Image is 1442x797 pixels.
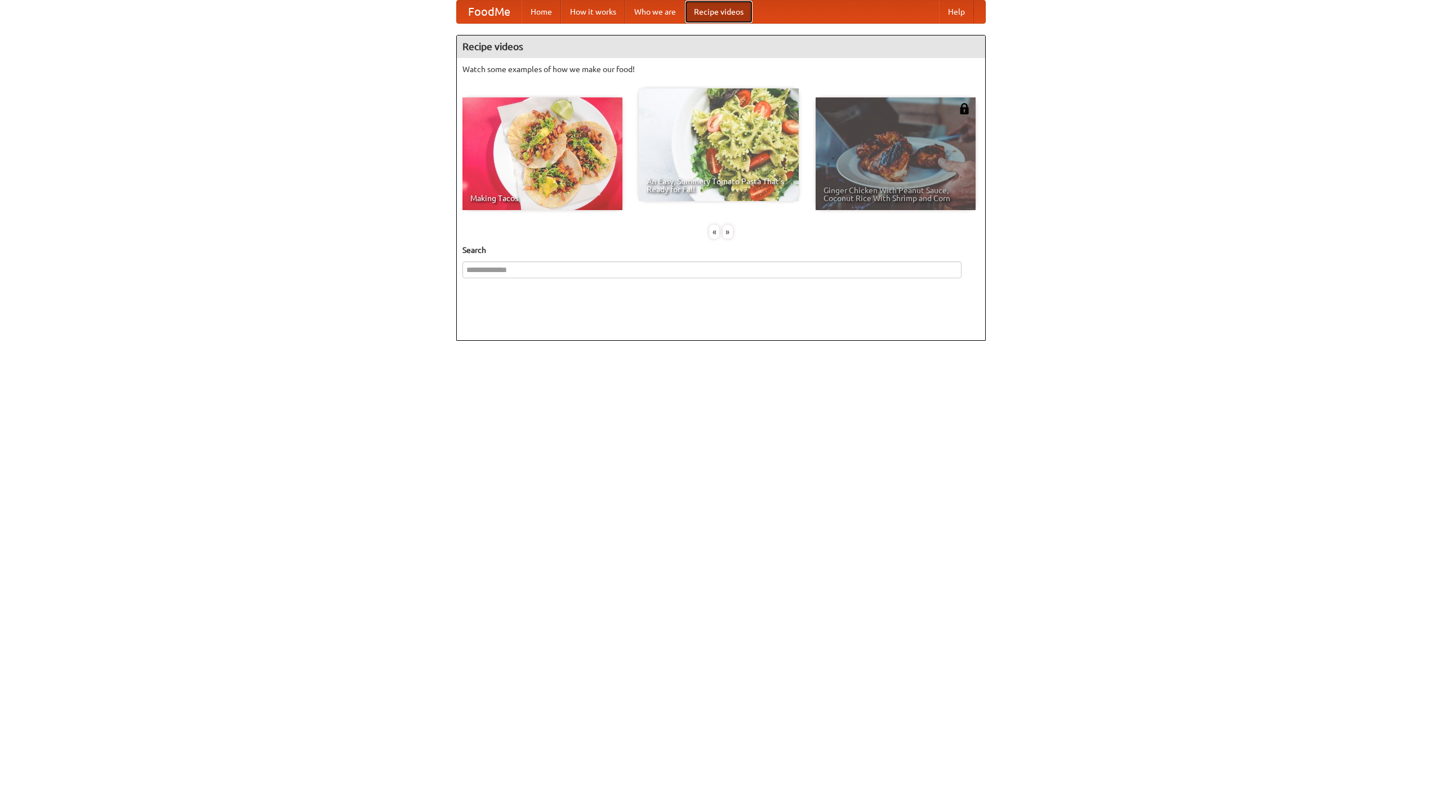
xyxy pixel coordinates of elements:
a: FoodMe [457,1,522,23]
a: Recipe videos [685,1,753,23]
a: Who we are [625,1,685,23]
a: An Easy, Summery Tomato Pasta That's Ready for Fall [639,88,799,201]
img: 483408.png [959,103,970,114]
h5: Search [462,244,980,256]
a: Making Tacos [462,97,622,210]
h4: Recipe videos [457,35,985,58]
div: » [723,225,733,239]
a: Help [939,1,974,23]
span: Making Tacos [470,194,615,202]
p: Watch some examples of how we make our food! [462,64,980,75]
a: Home [522,1,561,23]
div: « [709,225,719,239]
span: An Easy, Summery Tomato Pasta That's Ready for Fall [647,177,791,193]
a: How it works [561,1,625,23]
